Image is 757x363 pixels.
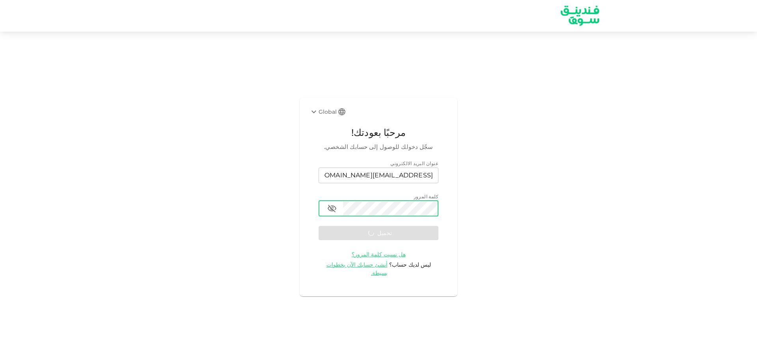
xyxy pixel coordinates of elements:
span: كلمة المرور [414,194,438,199]
a: هل نسيت كلمة المرور؟ [352,250,406,258]
div: Global [309,107,337,117]
a: logo [557,0,603,31]
span: هل نسيت كلمة المرور؟ [352,251,406,258]
input: password [343,201,438,216]
span: مرحبًا بعودتك! [319,125,438,140]
input: email [319,167,438,183]
span: أنشئ حسابك الآن بخطوات بسيطة. [326,261,388,276]
span: ليس لديك حساب؟ [389,261,431,268]
img: logo [550,0,610,31]
span: سجّل دخولك للوصول إلى حسابك الشخصي. [319,142,438,152]
span: عنوان البريد الالكتروني [390,160,438,166]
